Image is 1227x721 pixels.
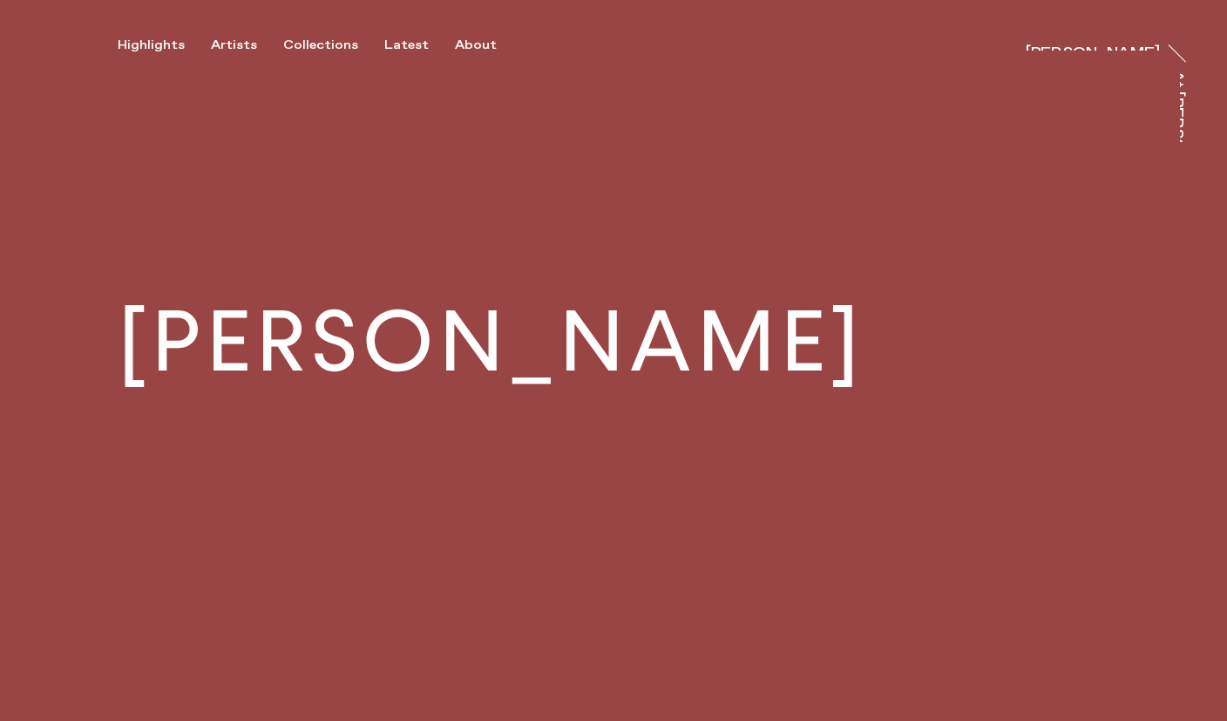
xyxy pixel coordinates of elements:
[211,37,257,53] div: Artists
[1180,71,1197,142] a: At [PERSON_NAME]
[1170,71,1184,227] div: At [PERSON_NAME]
[118,37,185,53] div: Highlights
[118,37,211,53] button: Highlights
[283,37,384,53] button: Collections
[384,37,455,53] button: Latest
[118,300,864,384] h1: [PERSON_NAME]
[211,37,283,53] button: Artists
[1026,33,1160,51] a: [PERSON_NAME]
[283,37,358,53] div: Collections
[455,37,523,53] button: About
[455,37,497,53] div: About
[384,37,429,53] div: Latest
